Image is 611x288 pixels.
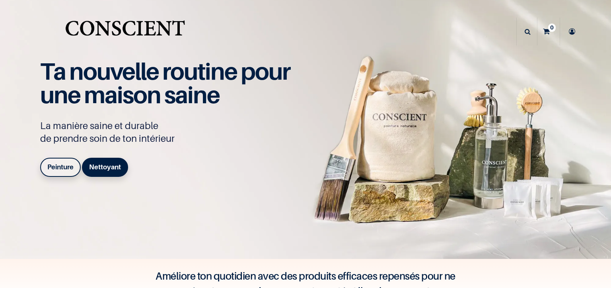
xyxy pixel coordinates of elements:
[64,16,187,47] img: Conscient
[82,158,128,177] a: Nettoyant
[537,18,560,45] a: 0
[89,163,121,171] b: Nettoyant
[47,163,74,171] b: Peinture
[40,120,299,145] p: La manière saine et durable de prendre soin de ton intérieur
[40,57,290,109] span: Ta nouvelle routine pour une maison saine
[40,158,81,177] a: Peinture
[64,16,187,47] a: Logo of Conscient
[548,24,556,31] sup: 0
